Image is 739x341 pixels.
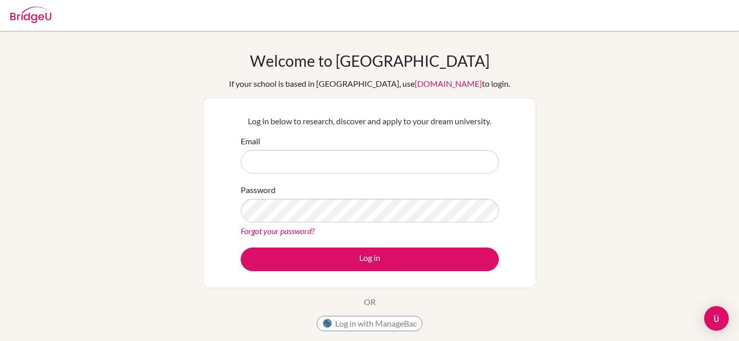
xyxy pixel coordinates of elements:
[241,226,315,236] a: Forgot your password?
[10,7,51,23] img: Bridge-U
[317,316,422,331] button: Log in with ManageBac
[229,78,510,90] div: If your school is based in [GEOGRAPHIC_DATA], use to login.
[250,51,490,70] h1: Welcome to [GEOGRAPHIC_DATA]
[241,135,260,147] label: Email
[241,248,499,271] button: Log in
[415,79,482,88] a: [DOMAIN_NAME]
[704,306,729,331] div: Open Intercom Messenger
[241,115,499,127] p: Log in below to research, discover and apply to your dream university.
[241,184,276,196] label: Password
[364,296,376,308] p: OR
